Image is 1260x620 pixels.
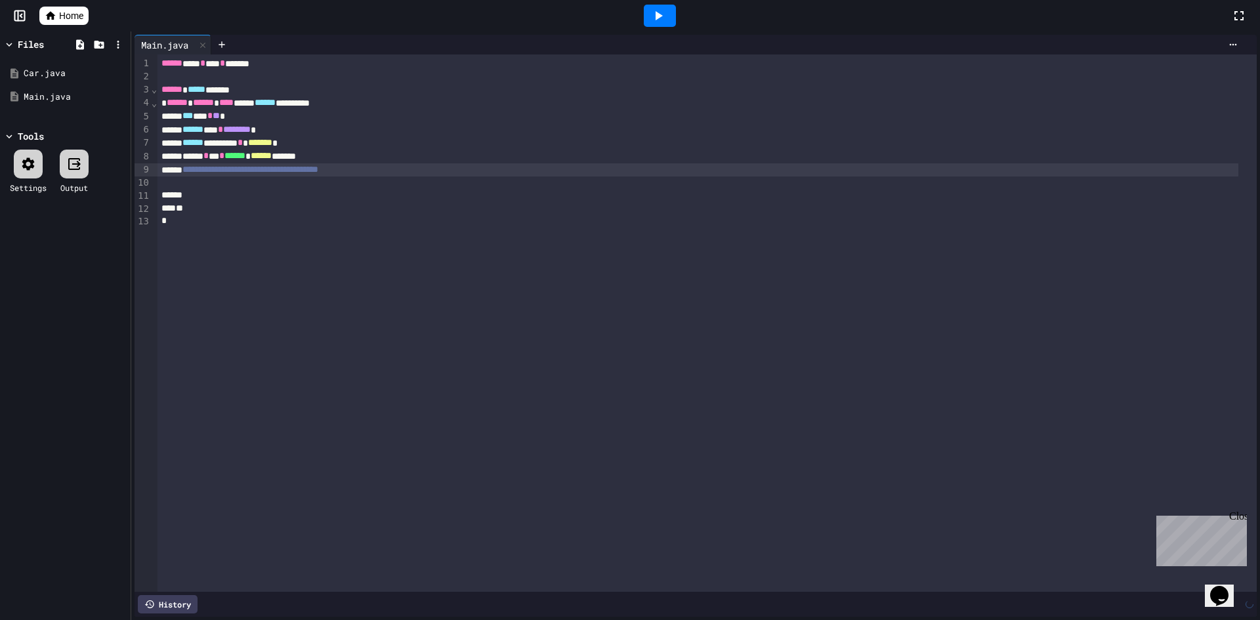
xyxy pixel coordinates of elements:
[135,190,151,203] div: 11
[135,96,151,110] div: 4
[24,91,126,104] div: Main.java
[135,150,151,163] div: 8
[1205,568,1247,607] iframe: chat widget
[151,84,157,94] span: Fold line
[135,83,151,96] div: 3
[5,5,91,83] div: Chat with us now!Close
[138,595,198,613] div: History
[135,203,151,216] div: 12
[59,9,83,22] span: Home
[24,67,126,80] div: Car.java
[135,110,151,123] div: 5
[135,70,151,83] div: 2
[135,163,151,176] div: 9
[135,35,211,54] div: Main.java
[60,182,88,194] div: Output
[151,98,157,108] span: Fold line
[18,37,44,51] div: Files
[135,57,151,70] div: 1
[10,182,47,194] div: Settings
[135,123,151,136] div: 6
[18,129,44,143] div: Tools
[135,176,151,190] div: 10
[1151,510,1247,566] iframe: chat widget
[135,215,151,228] div: 13
[135,136,151,150] div: 7
[135,38,195,52] div: Main.java
[39,7,89,25] a: Home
